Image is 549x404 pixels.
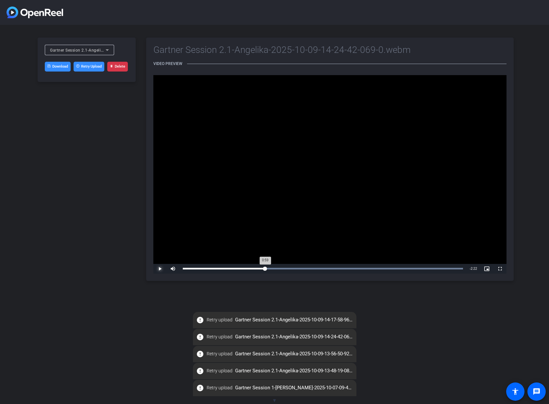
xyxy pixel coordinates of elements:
[470,267,471,270] span: -
[193,348,356,360] span: Gartner Session 2.1-Angelika-2025-10-09-13-56-50-922-0.webm
[196,333,204,341] mat-icon: error
[50,47,171,53] span: Gartner Session 2.1-Angelika-2025-10-09-14-24-42-069-0.webm
[183,268,463,269] div: Progress Bar
[493,264,506,274] button: Fullscreen
[74,62,104,72] button: Retry Upload
[153,61,506,66] h3: Video Preview
[193,314,356,326] span: Gartner Session 2.1-Angelika-2025-10-09-14-17-58-961-0.webm
[193,382,356,394] span: Gartner Session 1-[PERSON_NAME]-2025-10-07-09-40-26-347-0.webm
[193,365,356,377] span: Gartner Session 2.1-Angelika-2025-10-09-13-48-19-084-0.webm
[480,264,493,274] button: Picture-in-Picture
[153,264,166,274] button: Play
[196,316,204,324] mat-icon: error
[166,264,180,274] button: Mute
[7,7,63,18] img: Logo
[153,45,506,55] h2: Gartner Session 2.1-Angelika-2025-10-09-14-24-42-069-0.webm
[533,388,540,396] mat-icon: message
[207,350,232,357] span: Retry upload
[207,316,232,323] span: Retry upload
[107,62,128,72] button: Delete
[207,384,232,391] span: Retry upload
[196,367,204,375] mat-icon: error
[471,267,477,270] span: 2:22
[196,350,204,358] mat-icon: error
[153,75,506,274] div: Video Player
[207,367,232,374] span: Retry upload
[193,331,356,343] span: Gartner Session 2.1-Angelika-2025-10-09-14-24-42-069-0.webm
[511,388,519,396] mat-icon: accessibility
[272,397,277,403] span: ▼
[45,62,71,72] a: Download
[196,384,204,392] mat-icon: error
[207,333,232,340] span: Retry upload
